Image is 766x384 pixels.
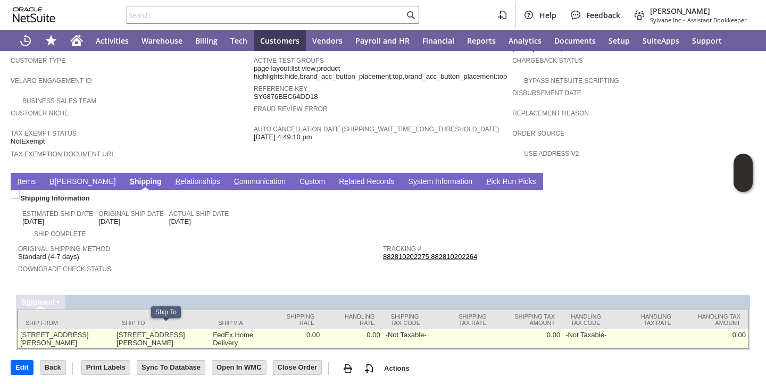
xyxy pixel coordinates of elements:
div: Shipping Information [18,192,379,204]
input: Open In WMC [212,361,266,374]
svg: logo [13,7,55,22]
a: Shipment [21,298,55,306]
a: Warehouse [135,30,189,51]
a: Ship Complete [34,230,86,238]
a: Payroll and HR [349,30,416,51]
a: Vendors [306,30,349,51]
span: y [413,177,417,186]
svg: Shortcuts [45,34,57,47]
a: Reference Key [254,85,307,93]
a: Downgrade Check Status [18,265,111,273]
span: Documents [554,36,596,46]
span: u [305,177,309,186]
span: Payroll and HR [355,36,410,46]
div: Handling Tax Code [571,313,613,326]
a: Shipping [127,177,164,187]
a: Original Shipping Method [18,245,110,253]
div: Ship To [122,320,202,326]
img: add-record.svg [363,362,376,375]
span: Oracle Guided Learning Widget. To move around, please hold and drag [734,173,753,193]
svg: Recent Records [19,34,32,47]
span: Activities [96,36,129,46]
a: Actions [380,364,414,372]
a: Relationships [173,177,223,187]
input: Close Order [273,361,321,374]
a: Related Records [336,177,397,187]
span: Feedback [586,10,620,20]
a: 882810202275 882810202264 [383,253,477,261]
td: 0.00 [679,329,748,348]
span: R [176,177,181,186]
a: Velaro Engagement ID [11,77,91,85]
a: Tech [224,30,254,51]
div: Ship To [155,308,177,316]
input: Print Labels [82,361,130,374]
a: Customer Niche [11,110,69,117]
td: -Not Taxable- [383,329,439,348]
a: Active Test Groups [254,57,324,64]
a: Order Source [512,130,564,137]
a: Auto Cancellation Date (shipping_wait_time_long_threshold_date) [254,126,499,133]
span: Support [692,36,722,46]
a: Tracking # [383,245,421,253]
span: SuiteApps [643,36,679,46]
span: [DATE] [98,218,120,226]
span: e [344,177,348,186]
td: 0.00 [495,329,563,348]
span: Sylvane Inc [650,16,681,24]
td: [STREET_ADDRESS][PERSON_NAME] [114,329,210,348]
a: Activities [89,30,135,51]
a: Use Address V2 [524,150,579,157]
a: Custom [297,177,328,187]
a: Business Sales Team [22,97,96,105]
span: h [26,298,31,306]
a: Bypass NetSuite Scripting [524,77,619,85]
a: Analytics [502,30,548,51]
div: Shipping Rate [271,313,315,326]
div: Handling Tax Rate [629,313,671,326]
a: Financial [416,30,461,51]
a: Reports [461,30,502,51]
span: [DATE] [22,218,44,226]
a: Customers [254,30,306,51]
span: Analytics [509,36,542,46]
a: Replacement reason [512,110,589,117]
span: Assistant Bookkeeper [687,16,747,24]
a: Actual Ship Date [169,210,229,218]
a: Estimated Ship Date [22,210,93,218]
div: Shipping Tax Rate [447,313,486,326]
span: I [18,177,20,186]
span: Warehouse [141,36,182,46]
div: Shipping Tax Amount [503,313,555,326]
span: SY6876BEC64DD18 [254,93,318,101]
span: B [49,177,54,186]
input: Back [40,361,65,374]
a: SuiteApps [636,30,686,51]
svg: Search [404,9,417,21]
div: Handling Tax Amount [687,313,740,326]
span: Help [539,10,556,20]
input: Edit [11,361,33,374]
div: Ship From [26,320,106,326]
a: Disbursement Date [512,89,581,97]
a: System Information [406,177,476,187]
span: NotExempt [11,137,45,146]
span: S [130,177,135,186]
a: Chargeback Status [512,57,583,64]
span: Tech [230,36,247,46]
a: Tax Exemption Document URL [11,151,115,158]
img: Unchecked [11,190,20,199]
span: page layout:list view,product highlights:hide,brand_acc_button_placement:top,brand_acc_button_pla... [254,64,507,81]
a: Communication [231,177,288,187]
span: Setup [609,36,630,46]
span: Financial [422,36,454,46]
span: Billing [195,36,218,46]
span: Vendors [312,36,343,46]
span: [PERSON_NAME] [650,6,747,16]
div: Shortcuts [38,30,64,51]
input: Search [127,9,404,21]
span: Standard (4-7 days) [18,253,79,261]
span: [DATE] [169,218,191,226]
a: Setup [602,30,636,51]
a: Documents [548,30,602,51]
